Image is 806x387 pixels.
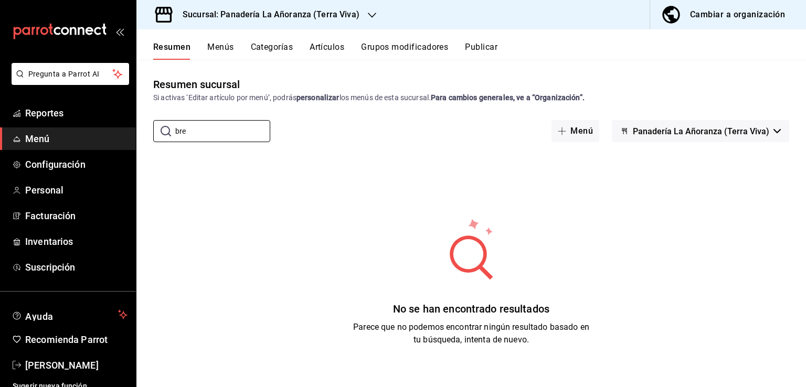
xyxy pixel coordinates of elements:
[25,106,128,120] span: Reportes
[25,132,128,146] span: Menú
[174,8,359,21] h3: Sucursal: Panadería La Añoranza (Terra Viva)
[175,121,270,142] input: Buscar menú
[612,120,789,142] button: Panadería La Añoranza (Terra Viva)
[296,93,340,102] strong: personalizar
[310,42,344,60] button: Artículos
[690,7,785,22] div: Cambiar a organización
[361,42,448,60] button: Grupos modificadores
[153,77,240,92] div: Resumen sucursal
[207,42,234,60] button: Menús
[25,183,128,197] span: Personal
[353,322,589,345] span: Parece que no podemos encontrar ningún resultado basado en tu búsqueda, intenta de nuevo.
[633,126,769,136] span: Panadería La Añoranza (Terra Viva)
[115,27,124,36] button: open_drawer_menu
[25,358,128,372] span: [PERSON_NAME]
[353,301,589,317] div: No se han encontrado resultados
[7,76,129,87] a: Pregunta a Parrot AI
[552,120,599,142] button: Menú
[153,42,190,60] button: Resumen
[28,69,113,80] span: Pregunta a Parrot AI
[465,42,497,60] button: Publicar
[431,93,585,102] strong: Para cambios generales, ve a “Organización”.
[25,234,128,249] span: Inventarios
[25,308,114,321] span: Ayuda
[153,92,789,103] div: Si activas ‘Editar artículo por menú’, podrás los menús de esta sucursal.
[25,260,128,274] span: Suscripción
[25,157,128,171] span: Configuración
[25,209,128,223] span: Facturación
[12,63,129,85] button: Pregunta a Parrot AI
[25,332,128,347] span: Recomienda Parrot
[153,42,806,60] div: navigation tabs
[251,42,293,60] button: Categorías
